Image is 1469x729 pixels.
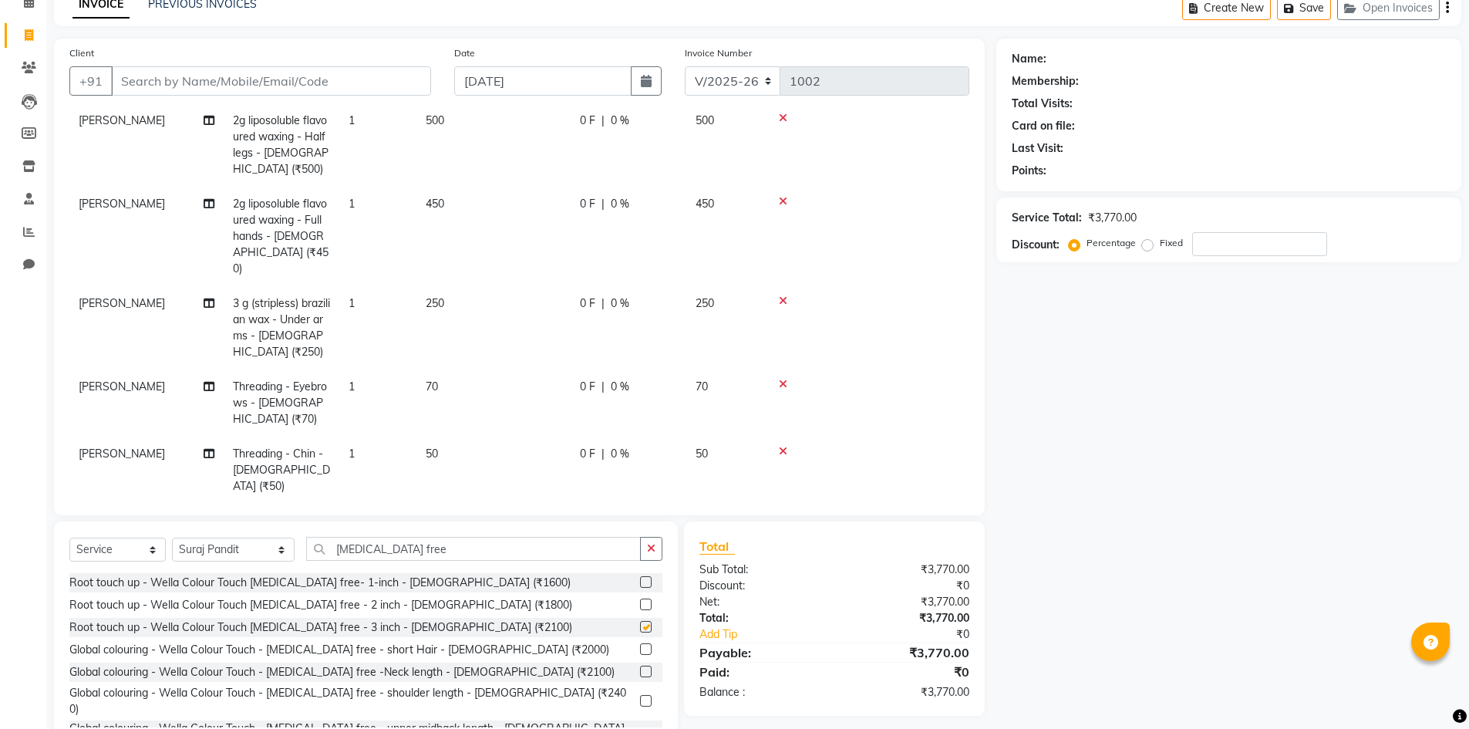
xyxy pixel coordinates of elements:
label: Fixed [1160,236,1183,250]
span: 0 F [580,113,595,129]
span: [PERSON_NAME] [79,197,165,211]
div: ₹0 [834,663,981,681]
span: 1 [349,197,355,211]
span: | [601,113,605,129]
span: 1 [349,113,355,127]
div: Points: [1012,163,1046,179]
span: 250 [426,296,444,310]
label: Date [454,46,475,60]
span: [PERSON_NAME] [79,296,165,310]
span: 450 [696,197,714,211]
div: ₹3,770.00 [834,684,981,700]
span: 1 [349,447,355,461]
span: 0 % [611,379,629,395]
span: [PERSON_NAME] [79,447,165,461]
div: ₹3,770.00 [834,643,981,662]
div: Root touch up - Wella Colour Touch [MEDICAL_DATA] free - 3 inch - [DEMOGRAPHIC_DATA] (₹2100) [69,619,572,636]
span: 0 % [611,196,629,212]
div: Root touch up - Wella Colour Touch [MEDICAL_DATA] free- 1-inch - [DEMOGRAPHIC_DATA] (₹1600) [69,575,571,591]
span: 0 % [611,446,629,462]
div: Discount: [1012,237,1060,253]
div: Card on file: [1012,118,1075,134]
span: 70 [696,380,708,393]
div: ₹0 [859,626,981,643]
span: 0 F [580,446,595,462]
div: Sub Total: [688,562,834,578]
label: Percentage [1087,236,1136,250]
span: | [601,196,605,212]
div: Net: [688,594,834,610]
div: ₹0 [834,578,981,594]
span: 70 [426,380,438,393]
span: Total [699,538,735,555]
div: Service Total: [1012,210,1082,226]
div: Membership: [1012,73,1079,89]
span: [PERSON_NAME] [79,113,165,127]
span: 0 % [611,113,629,129]
div: Total Visits: [1012,96,1073,112]
label: Invoice Number [685,46,752,60]
span: 250 [696,296,714,310]
div: Total: [688,610,834,626]
div: ₹3,770.00 [1088,210,1137,226]
span: 3 g (stripless) brazilian wax - Under arms - [DEMOGRAPHIC_DATA] (₹250) [233,296,330,359]
span: 450 [426,197,444,211]
span: 1 [349,296,355,310]
div: Payable: [688,643,834,662]
div: Root touch up - Wella Colour Touch [MEDICAL_DATA] free - 2 inch - [DEMOGRAPHIC_DATA] (₹1800) [69,597,572,613]
span: | [601,295,605,312]
div: Paid: [688,663,834,681]
div: Last Visit: [1012,140,1063,157]
div: ₹3,770.00 [834,594,981,610]
div: Global colouring - Wella Colour Touch - [MEDICAL_DATA] free - short Hair - [DEMOGRAPHIC_DATA] (₹2... [69,642,609,658]
div: Name: [1012,51,1046,67]
span: 50 [696,447,708,461]
a: Add Tip [688,626,858,643]
span: 0 F [580,379,595,395]
span: 2g liposoluble flavoured waxing - Full hands - [DEMOGRAPHIC_DATA] (₹450) [233,197,329,275]
span: 0 F [580,295,595,312]
span: Threading - Eyebrows - [DEMOGRAPHIC_DATA] (₹70) [233,380,327,426]
div: Discount: [688,578,834,594]
span: 0 F [580,196,595,212]
input: Search by Name/Mobile/Email/Code [111,66,431,96]
div: ₹3,770.00 [834,610,981,626]
span: | [601,446,605,462]
span: 1 [349,380,355,393]
span: | [601,379,605,395]
span: 500 [426,113,444,127]
span: 50 [426,447,438,461]
button: +91 [69,66,113,96]
div: Global colouring - Wella Colour Touch - [MEDICAL_DATA] free -Neck length - [DEMOGRAPHIC_DATA] (₹2... [69,664,615,680]
span: 500 [696,113,714,127]
input: Search or Scan [306,537,641,561]
div: ₹3,770.00 [834,562,981,578]
label: Client [69,46,94,60]
span: [PERSON_NAME] [79,380,165,393]
span: 0 % [611,295,629,312]
span: Threading - Chin - [DEMOGRAPHIC_DATA] (₹50) [233,447,330,493]
div: Global colouring - Wella Colour Touch - [MEDICAL_DATA] free - shoulder length - [DEMOGRAPHIC_DATA... [69,685,634,717]
div: Balance : [688,684,834,700]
